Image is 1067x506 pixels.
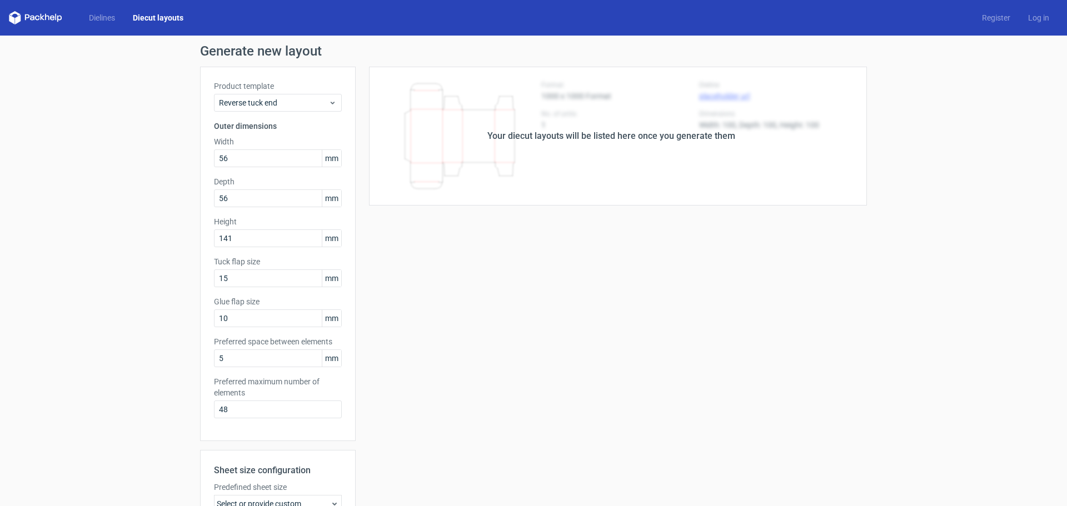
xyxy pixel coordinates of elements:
[214,464,342,477] h2: Sheet size configuration
[322,350,341,367] span: mm
[214,81,342,92] label: Product template
[322,310,341,327] span: mm
[200,44,867,58] h1: Generate new layout
[214,121,342,132] h3: Outer dimensions
[214,216,342,227] label: Height
[214,136,342,147] label: Width
[124,12,192,23] a: Diecut layouts
[322,190,341,207] span: mm
[214,296,342,307] label: Glue flap size
[80,12,124,23] a: Dielines
[214,376,342,398] label: Preferred maximum number of elements
[214,336,342,347] label: Preferred space between elements
[322,230,341,247] span: mm
[1019,12,1058,23] a: Log in
[322,270,341,287] span: mm
[973,12,1019,23] a: Register
[214,482,342,493] label: Predefined sheet size
[487,129,735,143] div: Your diecut layouts will be listed here once you generate them
[214,256,342,267] label: Tuck flap size
[219,97,328,108] span: Reverse tuck end
[214,176,342,187] label: Depth
[322,150,341,167] span: mm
